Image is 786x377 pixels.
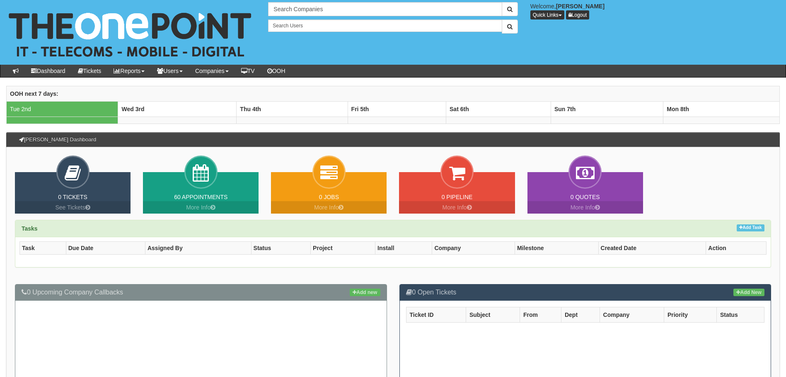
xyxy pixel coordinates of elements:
a: See Tickets [15,201,131,214]
a: 0 Quotes [571,194,600,200]
th: Milestone [515,242,598,255]
a: Reports [107,65,151,77]
a: More Info [143,201,259,214]
td: Tue 2nd [7,101,118,117]
a: Add Task [737,224,764,231]
div: Welcome, [524,2,786,19]
a: More Info [399,201,515,214]
input: Search Companies [268,2,502,16]
th: From [520,307,561,322]
th: Priority [664,307,716,322]
th: Install [375,242,432,255]
h3: 0 Upcoming Company Callbacks [22,289,380,296]
th: Ticket ID [406,307,466,322]
th: Company [600,307,664,322]
th: Task [20,242,66,255]
th: Sun 7th [551,101,663,117]
th: OOH next 7 days: [7,86,780,101]
th: Subject [466,307,520,322]
strong: Tasks [22,225,38,232]
a: OOH [261,65,292,77]
a: Logout [566,10,590,19]
th: Mon 8th [663,101,780,117]
a: Add new [350,289,380,296]
th: Thu 4th [237,101,348,117]
th: Action [706,242,767,255]
th: Sat 6th [446,101,551,117]
th: Status [716,307,764,322]
a: Companies [189,65,235,77]
a: More Info [271,201,387,214]
a: 60 Appointments [174,194,227,200]
input: Search Users [268,19,502,32]
th: Project [311,242,375,255]
th: Wed 3rd [118,101,237,117]
a: Dashboard [25,65,72,77]
th: Due Date [66,242,145,255]
a: Users [151,65,189,77]
th: Company [432,242,515,255]
th: Assigned By [145,242,251,255]
th: Created Date [598,242,706,255]
button: Quick Links [530,10,564,19]
h3: 0 Open Tickets [406,289,765,296]
b: [PERSON_NAME] [556,3,605,10]
th: Dept [561,307,600,322]
a: TV [235,65,261,77]
th: Status [251,242,311,255]
h3: [PERSON_NAME] Dashboard [15,133,100,147]
a: More Info [527,201,643,214]
a: 0 Pipeline [442,194,473,200]
a: 0 Tickets [58,194,87,200]
a: 0 Jobs [319,194,339,200]
a: Add New [733,289,764,296]
a: Tickets [72,65,108,77]
th: Fri 5th [348,101,446,117]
